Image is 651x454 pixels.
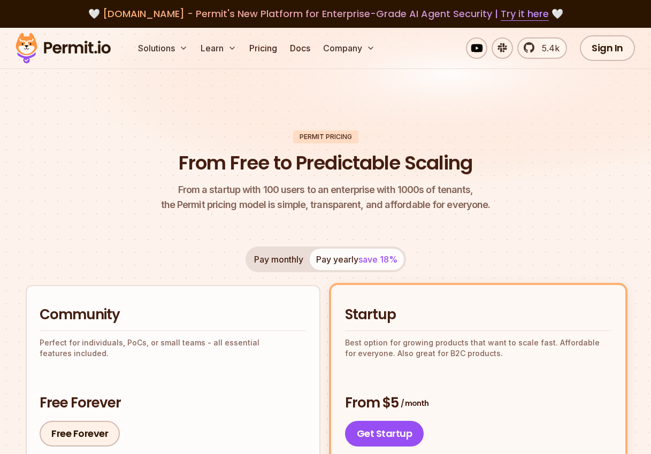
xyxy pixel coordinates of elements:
[286,37,315,59] a: Docs
[501,7,549,21] a: Try it here
[401,398,428,409] span: / month
[40,337,307,359] p: Perfect for individuals, PoCs, or small teams - all essential features included.
[161,182,491,197] span: From a startup with 100 users to an enterprise with 1000s of tenants,
[248,249,310,270] button: Pay monthly
[11,30,116,66] img: Permit logo
[26,6,625,21] div: 🤍 🤍
[196,37,241,59] button: Learn
[179,150,472,176] h1: From Free to Predictable Scaling
[580,35,635,61] a: Sign In
[293,130,358,143] div: Permit Pricing
[134,37,192,59] button: Solutions
[319,37,379,59] button: Company
[517,37,567,59] a: 5.4k
[345,305,612,325] h2: Startup
[535,42,560,55] span: 5.4k
[40,305,307,325] h2: Community
[345,421,424,447] a: Get Startup
[103,7,549,20] span: [DOMAIN_NAME] - Permit's New Platform for Enterprise-Grade AI Agent Security |
[161,182,491,212] p: the Permit pricing model is simple, transparent, and affordable for everyone.
[245,37,281,59] a: Pricing
[40,421,120,447] a: Free Forever
[345,394,612,413] h3: From $5
[345,337,612,359] p: Best option for growing products that want to scale fast. Affordable for everyone. Also great for...
[40,394,307,413] h3: Free Forever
